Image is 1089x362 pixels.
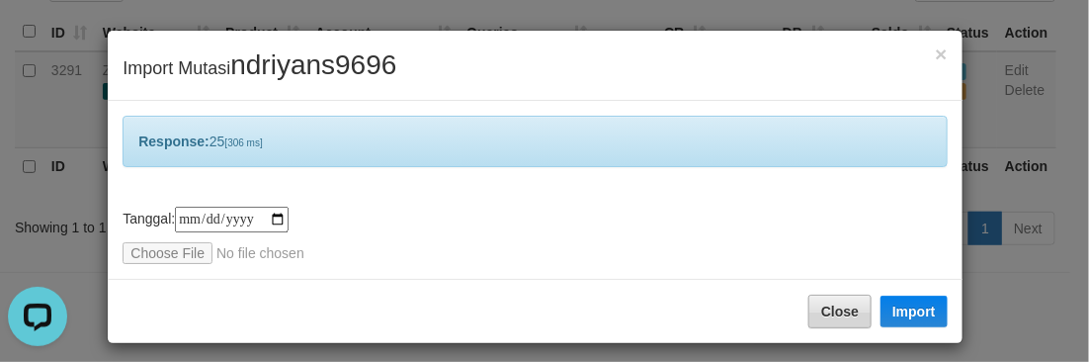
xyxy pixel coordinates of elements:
button: Import [880,296,948,327]
button: Close [935,44,947,64]
div: Tanggal: [123,207,947,264]
span: ndriyans9696 [230,49,396,80]
button: Close [808,295,872,328]
button: Open LiveChat chat widget [8,8,67,67]
span: Import Mutasi [123,58,396,78]
div: 25 [123,116,947,167]
span: × [935,43,947,65]
b: Response: [138,134,209,149]
span: [306 ms] [224,137,262,148]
